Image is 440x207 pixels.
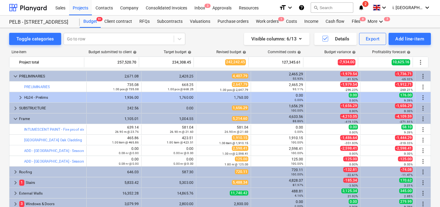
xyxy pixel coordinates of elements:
[347,78,358,81] small: -81.52%
[253,157,303,166] div: 125.00
[395,114,413,119] span: -4,109.59
[340,82,358,87] span: -1,979.54
[24,127,89,132] a: INTUMESCENT PAINT - Fire proof steels
[235,169,248,174] span: 720.11
[17,94,24,101] span: keyboard_arrow_right
[144,170,194,174] div: 587.30
[89,170,139,174] div: 646.03
[360,17,366,21] span: 8
[170,130,194,133] small: 26.90 m @ 21.60
[199,125,248,134] div: 581.04
[349,131,358,134] small: 0.00%
[164,50,191,54] div: Target budget
[253,147,303,155] div: 2,598.41
[136,16,153,28] div: RFQs
[232,135,248,140] span: 1,910.15
[419,126,427,133] span: More actions
[225,59,246,65] span: 242,242.45
[115,130,139,133] small: 26.90 m @ 23.76
[232,116,248,121] span: 5,214.60
[395,135,413,140] span: -1,444.29
[404,131,413,134] small: 9.09%
[232,74,248,78] span: 4,407.79
[232,146,248,151] span: 2,598.41
[253,168,303,176] div: 720.11
[296,50,301,54] span: help
[301,16,322,28] a: Income
[349,93,358,98] span: 0.00
[144,157,194,166] div: 0.00
[340,71,358,76] span: -1,979.54
[219,141,248,145] small: 1.00 item @ 1,910.15
[113,88,139,91] small: 1.00 pcs @ 735.08
[384,17,390,21] span: 3
[340,135,358,140] span: -1,486.64
[253,136,303,144] div: 1,910.15
[253,72,303,81] div: 2,465.29
[322,16,348,28] div: Cash flow
[80,16,101,28] div: Budget
[12,105,19,112] span: keyboard_arrow_right
[12,73,19,80] span: keyboard_arrow_down
[419,105,427,112] span: More actions
[389,33,431,45] button: Add line-item
[222,152,248,155] small: 1.00 nr @ 2,598.41
[144,147,194,155] div: 0.00
[241,50,246,54] span: help
[364,16,388,28] div: More
[87,57,136,67] div: 257,520.70
[338,59,355,65] span: -7,934.00
[404,195,413,198] small: 2.85%
[186,16,214,28] a: Valuations
[400,141,413,145] small: -310.03%
[372,50,410,54] div: Profitability forecast
[253,83,303,91] div: 2,465.29
[89,147,139,155] div: 0.00
[173,162,194,165] small: 0.00 nr @ 0.00
[144,125,194,134] div: 581.04
[419,73,427,80] span: More actions
[343,178,358,183] span: -185.34
[101,16,136,28] div: Client contract
[400,120,413,123] small: -371.91%
[398,157,413,161] span: -125.00
[401,78,413,81] small: -65.02%
[400,88,413,91] small: -260.21%
[410,178,440,207] div: Chat Widget
[12,168,19,176] span: keyboard_arrow_right
[349,99,358,102] small: 0.00%
[144,74,194,78] div: 2,428.25
[225,130,248,133] small: 26.90 m @ 21.60
[404,152,413,155] small: 0.00%
[89,191,139,195] div: 16,352.28
[12,179,19,186] span: keyboard_arrow_right
[144,117,194,121] div: 1,004.55
[395,35,424,43] div: Add line-item
[399,188,413,193] span: 345.00
[417,59,424,66] span: More actions
[349,199,358,204] span: 0.00
[89,136,139,144] div: 465.86
[89,125,139,134] div: 639.14
[19,178,84,188] div: Stairs
[282,16,301,28] div: Costs
[235,157,248,161] span: 125.00
[144,191,194,195] div: 14,865.76
[89,83,139,91] div: 735.08
[9,50,85,54] div: Line-item
[401,173,413,177] small: -11.47%
[268,50,301,54] div: Committed costs
[153,16,186,28] a: Subcontracts
[314,33,357,45] button: Details
[89,74,139,78] div: 2,671.08
[24,138,82,142] a: [GEOGRAPHIC_DATA] Oak Cladding
[187,50,191,54] span: help
[340,103,358,108] span: -1,656.29
[293,88,303,91] small: 93.11%
[119,151,139,155] small: 0.00 nr @ 0.00
[24,159,127,164] a: ADD - [GEOGRAPHIC_DATA] - Seasoned oak posts (supply only)
[419,136,427,144] span: More actions
[404,184,413,187] small: 3.01%
[395,82,413,87] span: -1,912.71
[89,106,139,110] div: 242.56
